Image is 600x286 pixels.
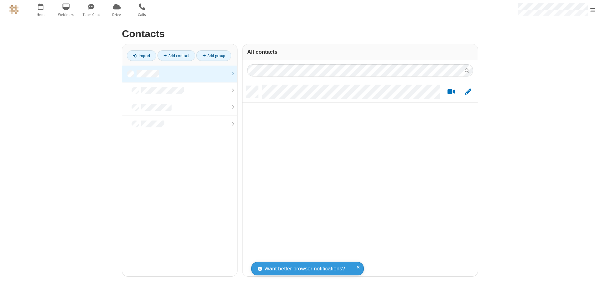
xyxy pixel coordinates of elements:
button: Edit [462,88,474,96]
span: Meet [29,12,52,17]
span: Team Chat [80,12,103,17]
iframe: Chat [584,270,595,282]
div: grid [242,81,478,276]
a: Import [127,50,156,61]
h3: All contacts [247,49,473,55]
a: Add contact [157,50,195,61]
button: Start a video meeting [445,88,457,96]
img: QA Selenium DO NOT DELETE OR CHANGE [9,5,19,14]
span: Calls [130,12,154,17]
span: Drive [105,12,128,17]
a: Add group [196,50,231,61]
span: Webinars [54,12,78,17]
span: Want better browser notifications? [264,265,345,273]
h2: Contacts [122,28,478,39]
